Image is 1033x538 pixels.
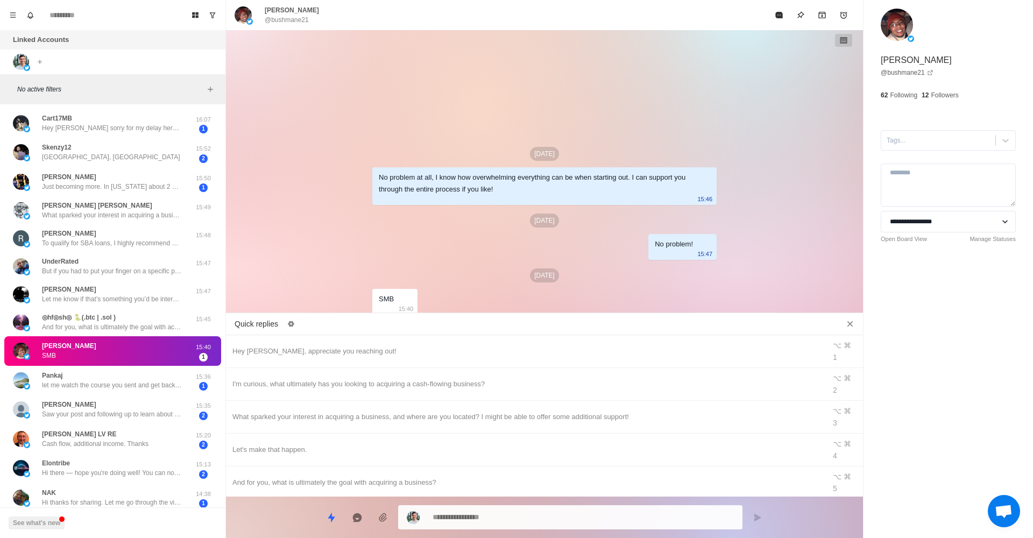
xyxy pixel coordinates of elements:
[187,6,204,24] button: Board View
[13,343,29,359] img: picture
[697,248,712,260] p: 15:47
[970,235,1016,244] a: Manage Statuses
[282,315,300,332] button: Edit quick replies
[13,230,29,246] img: picture
[790,4,811,26] button: Pin
[24,353,30,360] img: picture
[232,411,819,423] div: What sparked your interest in acquiring a business, and where are you located? I might be able to...
[42,468,182,478] p: Hi there — hope you're doing well! You can now access original shares (Primary Market) of [PERSON...
[22,6,39,24] button: Notifications
[379,172,693,195] div: No problem at all, I know how overwhelming everything can be when starting out. I can support you...
[190,490,217,499] p: 14:38
[190,343,217,352] p: 15:40
[13,144,29,160] img: picture
[922,90,929,100] p: 12
[235,6,252,24] img: picture
[42,123,182,133] p: Hey [PERSON_NAME] sorry for my delay here. I live in [GEOGRAPHIC_DATA] for work and I've been awa...
[190,401,217,410] p: 15:35
[833,471,857,494] div: ⌥ ⌘ 5
[833,372,857,396] div: ⌥ ⌘ 2
[747,507,768,528] button: Send message
[346,507,368,528] button: Reply with AI
[908,36,914,42] img: picture
[190,372,217,381] p: 15:36
[833,405,857,429] div: ⌥ ⌘ 3
[811,4,833,26] button: Archive
[24,213,30,220] img: picture
[841,315,859,332] button: Close quick replies
[24,442,30,448] img: picture
[24,269,30,275] img: picture
[42,172,96,182] p: [PERSON_NAME]
[13,314,29,330] img: picture
[42,371,63,380] p: Pankaj
[42,429,116,439] p: [PERSON_NAME] LV RE
[530,147,559,161] p: [DATE]
[13,460,29,476] img: picture
[24,383,30,390] img: picture
[232,345,819,357] div: Hey [PERSON_NAME], appreciate you reaching out!
[232,477,819,489] div: And for you, what is ultimately the goal with acquiring a business?
[13,286,29,302] img: picture
[42,313,116,322] p: ◎hf◎sh◎ 🐍(.btc | .sol )
[204,6,221,24] button: Show unread conversations
[265,15,309,25] p: @bushmane21
[42,229,96,238] p: [PERSON_NAME]
[24,185,30,191] img: picture
[833,438,857,462] div: ⌥ ⌘ 4
[399,303,414,315] p: 15:40
[42,458,70,468] p: Elontribe
[881,9,913,41] img: picture
[199,154,208,163] span: 2
[42,498,182,507] p: Hi thanks for sharing. Let me go through the video [DATE] and we can connect right after
[881,90,888,100] p: 62
[42,238,182,248] p: To qualify for SBA loans, I highly recommend having a minimum of $25,000 liquid allocated for the...
[190,259,217,268] p: 15:47
[42,182,182,192] p: Just becoming more. In [US_STATE] about 2 hours east of [GEOGRAPHIC_DATA]. Right along the [US_ST...
[13,54,29,70] img: picture
[24,471,30,477] img: picture
[17,84,204,94] p: No active filters
[13,401,29,417] img: picture
[42,400,96,409] p: [PERSON_NAME]
[42,257,79,266] p: UnderRated
[190,287,217,296] p: 15:47
[235,318,278,330] p: Quick replies
[881,235,927,244] a: Open Board View
[199,441,208,449] span: 2
[24,65,30,71] img: picture
[24,155,30,161] img: picture
[881,68,933,77] a: @bushmane21
[9,516,65,529] button: See what's new
[190,315,217,324] p: 15:45
[530,268,559,282] p: [DATE]
[42,409,182,419] p: Saw your post and following up to learn about acquiring small biz
[407,511,420,524] img: picture
[265,5,319,15] p: [PERSON_NAME]
[24,500,30,507] img: picture
[24,297,30,303] img: picture
[13,115,29,131] img: picture
[199,382,208,391] span: 1
[42,266,182,276] p: But if you had to put your finger on a specific part of the process that’s holding you back from ...
[42,322,182,332] p: And for you, what is ultimately the goal with acquiring a business?
[42,341,96,351] p: [PERSON_NAME]
[4,6,22,24] button: Menu
[190,144,217,153] p: 15:52
[42,380,182,390] p: let me watch the course you sent and get back to you. need some time
[24,126,30,132] img: picture
[42,143,72,152] p: Skenzy12
[13,372,29,388] img: picture
[199,470,208,479] span: 2
[988,495,1020,527] a: Open chat
[697,193,712,205] p: 15:46
[13,431,29,447] img: picture
[372,507,394,528] button: Add media
[13,174,29,190] img: picture
[190,460,217,469] p: 15:13
[190,174,217,183] p: 15:50
[199,499,208,508] span: 1
[321,507,342,528] button: Quick replies
[42,152,180,162] p: [GEOGRAPHIC_DATA], [GEOGRAPHIC_DATA]
[42,351,56,360] p: SMB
